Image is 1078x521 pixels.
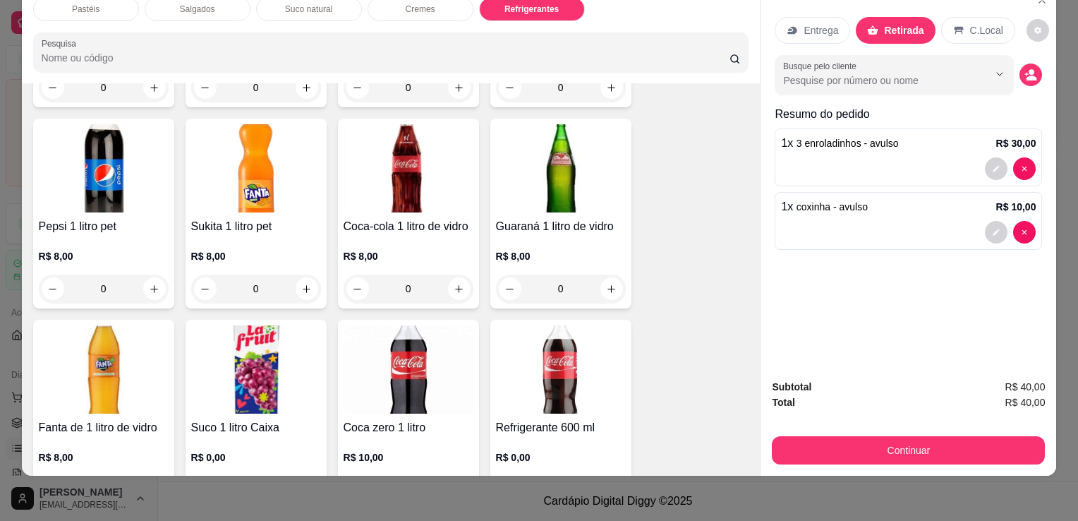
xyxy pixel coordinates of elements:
h4: Suco 1 litro Caixa [191,419,321,436]
img: product-image [39,124,169,212]
button: increase-product-quantity [600,277,623,300]
p: Retirada [884,23,923,37]
button: decrease-product-quantity [499,277,521,300]
button: increase-product-quantity [143,76,166,99]
button: decrease-product-quantity [1013,221,1036,244]
p: Salgados [180,4,215,15]
h4: Pepsi 1 litro pet [39,218,169,235]
p: R$ 0,00 [496,450,626,465]
p: R$ 30,00 [996,136,1036,150]
p: Suco natural [285,4,332,15]
label: Pesquisa [42,37,81,49]
button: decrease-product-quantity [1019,64,1042,86]
p: R$ 8,00 [191,249,321,263]
button: decrease-product-quantity [194,76,217,99]
h4: Sukita 1 litro pet [191,218,321,235]
button: decrease-product-quantity [1026,19,1049,42]
h4: Guaraná 1 litro de vidro [496,218,626,235]
button: increase-product-quantity [600,76,623,99]
span: coxinha - avulso [797,201,868,212]
img: product-image [496,325,626,414]
h4: Fanta de 1 litro de vidro [39,419,169,436]
input: Busque pelo cliente [783,73,966,88]
h4: Coca zero 1 litro [344,419,473,436]
p: R$ 8,00 [39,450,169,465]
h4: Refrigerante 600 ml [496,419,626,436]
p: R$ 8,00 [496,249,626,263]
p: C.Local [970,23,1003,37]
p: R$ 0,00 [191,450,321,465]
p: R$ 8,00 [344,249,473,263]
button: increase-product-quantity [143,277,166,300]
img: product-image [496,124,626,212]
button: decrease-product-quantity [1013,157,1036,180]
p: 1 x [781,135,898,152]
span: 3 enroladinhos - avulso [797,138,899,149]
button: decrease-product-quantity [194,277,217,300]
p: Cremes [406,4,435,15]
button: decrease-product-quantity [346,76,369,99]
p: R$ 10,00 [996,200,1036,214]
button: decrease-product-quantity [985,157,1007,180]
input: Pesquisa [42,51,729,65]
button: increase-product-quantity [448,277,471,300]
button: decrease-product-quantity [42,277,64,300]
span: R$ 40,00 [1005,395,1046,410]
img: product-image [344,325,473,414]
span: R$ 40,00 [1005,379,1046,395]
strong: Subtotal [772,381,811,393]
button: Show suggestions [988,63,1011,85]
img: product-image [191,124,321,212]
button: decrease-product-quantity [499,76,521,99]
p: Resumo do pedido [775,106,1042,123]
p: R$ 8,00 [39,249,169,263]
button: Continuar [772,436,1045,465]
button: decrease-product-quantity [346,277,369,300]
label: Busque pelo cliente [783,60,861,72]
button: increase-product-quantity [296,277,318,300]
h4: Coca-cola 1 litro de vidro [344,218,473,235]
button: increase-product-quantity [296,76,318,99]
img: product-image [39,325,169,414]
button: decrease-product-quantity [985,221,1007,244]
button: increase-product-quantity [448,76,471,99]
p: 1 x [781,198,868,215]
p: Entrega [804,23,838,37]
p: Refrigerantes [504,4,559,15]
img: product-image [344,124,473,212]
p: Pastéis [72,4,99,15]
p: R$ 10,00 [344,450,473,465]
img: product-image [191,325,321,414]
strong: Total [772,397,794,408]
button: decrease-product-quantity [42,76,64,99]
